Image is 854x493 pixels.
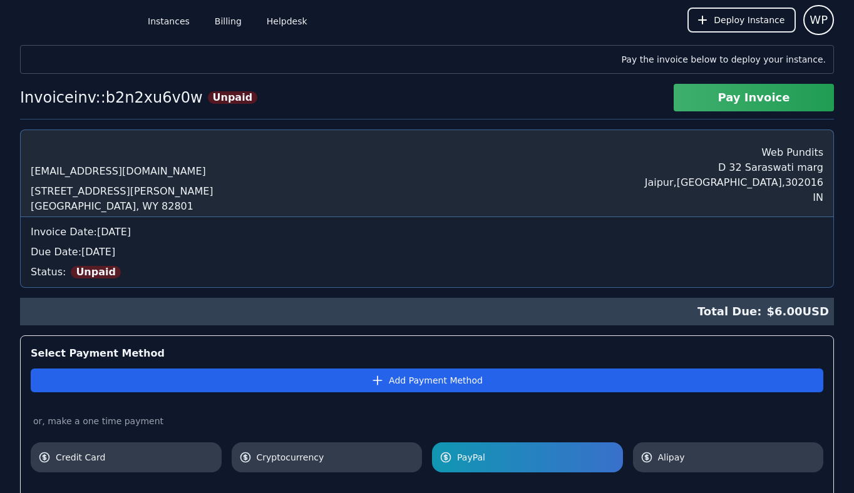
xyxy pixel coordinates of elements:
[697,303,767,320] span: Total Due:
[31,199,213,214] div: [GEOGRAPHIC_DATA], WY 82801
[31,260,823,280] div: Status:
[803,5,834,35] button: User menu
[645,140,823,160] div: Web Pundits
[687,8,796,33] button: Deploy Instance
[20,298,834,325] div: $ 6.00 USD
[20,88,203,108] div: Invoice inv::b2n2xu6v0w
[56,451,214,464] span: Credit Card
[457,451,615,464] span: PayPal
[20,11,110,29] img: Logo
[622,53,826,66] div: Pay the invoice below to deploy your instance.
[31,161,213,184] div: [EMAIL_ADDRESS][DOMAIN_NAME]
[31,368,823,392] button: Add Payment Method
[31,245,823,260] div: Due Date: [DATE]
[31,143,121,161] img: Logo
[71,266,121,278] span: Unpaid
[208,91,258,104] span: Unpaid
[714,14,785,26] span: Deploy Instance
[31,346,823,361] div: Select Payment Method
[645,175,823,190] div: Jaipur , [GEOGRAPHIC_DATA] , 302016
[31,225,823,240] div: Invoice Date: [DATE]
[645,190,823,205] div: IN
[674,84,834,111] button: Pay Invoice
[31,415,823,427] div: or, make a one time payment
[31,184,213,199] div: [STREET_ADDRESS][PERSON_NAME]
[645,160,823,175] div: D 32 Saraswati marg
[658,451,816,464] span: Alipay
[257,451,415,464] span: Cryptocurrency
[810,11,828,29] span: WP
